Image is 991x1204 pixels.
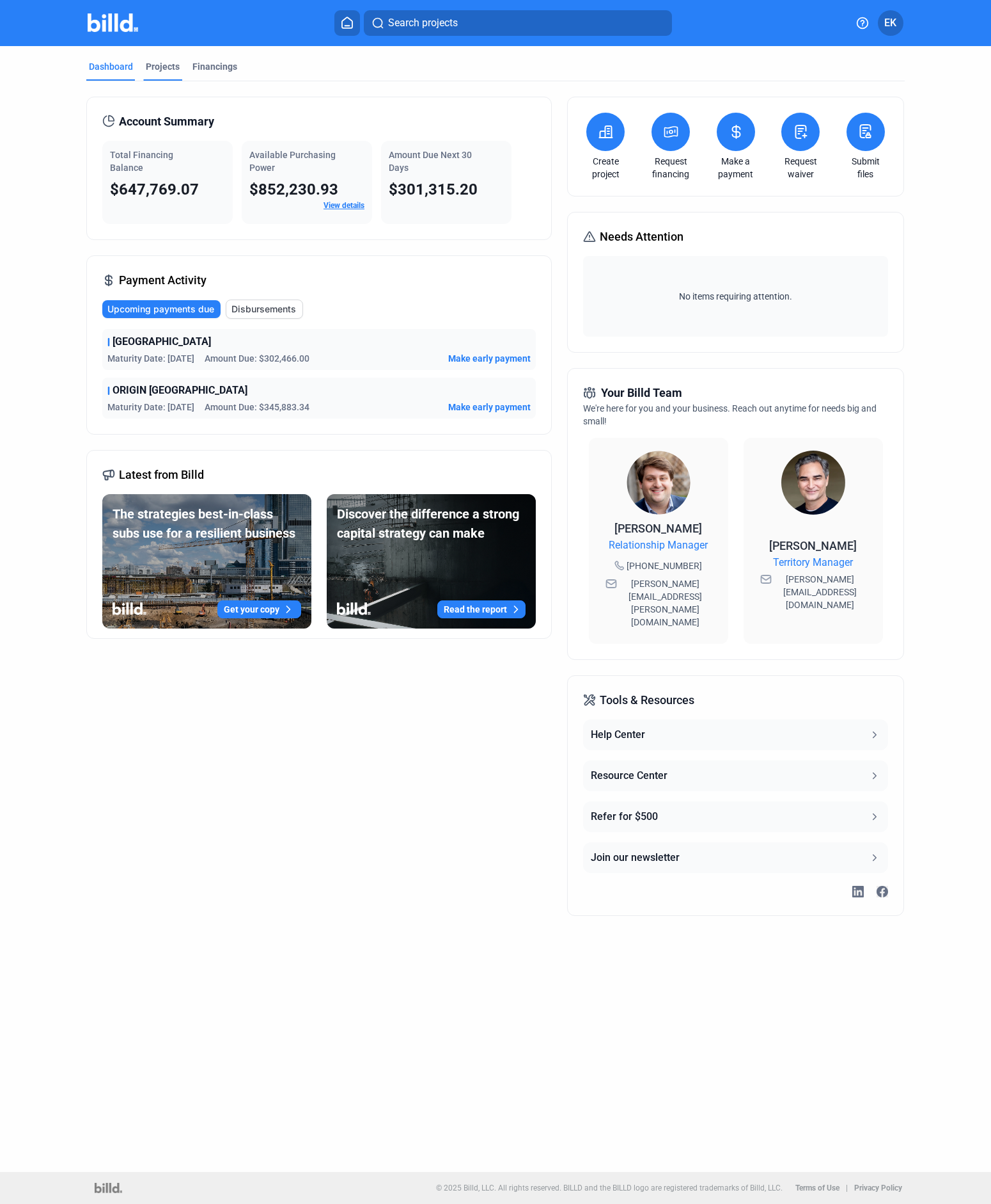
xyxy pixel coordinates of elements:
[110,181,199,198] span: $647,769.07
[95,1183,122,1193] img: logo
[843,155,888,181] a: Submit files
[205,352,309,365] span: Amount Due: $302,466.00
[609,538,708,553] span: Relationship Manager
[648,155,693,181] a: Request financing
[436,1184,783,1192] p: © 2025 Billd, LLC. All rights reserved. BILLD and the BILLD logo are registered trademarks of Bil...
[389,181,478,198] span: $301,315.20
[627,451,691,515] img: Relationship Manager
[591,850,680,865] div: Join our newsletter
[110,150,173,173] span: Total Financing Balance
[249,150,336,173] span: Available Purchasing Power
[854,1184,902,1192] b: Privacy Policy
[113,334,211,349] span: [GEOGRAPHIC_DATA]
[583,403,877,426] span: We're here for you and your business. Reach out anytime for needs big and small!
[591,727,645,742] div: Help Center
[448,401,531,413] button: Make early payment
[773,555,853,570] span: Territory Manager
[583,842,887,873] button: Join our newsletter
[364,10,672,36] button: Search projects
[88,13,138,32] img: Billd Company Logo
[583,155,628,181] a: Create project
[769,539,857,552] span: [PERSON_NAME]
[388,15,458,31] span: Search projects
[591,809,658,824] div: Refer for $500
[620,577,712,629] span: [PERSON_NAME][EMAIL_ADDRESS][PERSON_NAME][DOMAIN_NAME]
[205,401,309,413] span: Amount Due: $345,883.34
[884,15,896,31] span: EK
[795,1184,839,1192] b: Terms of Use
[389,150,472,173] span: Amount Due Next 30 Days
[588,290,882,303] span: No items requiring attention.
[146,60,180,73] div: Projects
[102,300,221,318] button: Upcoming payments due
[107,352,194,365] span: Maturity Date: [DATE]
[437,600,526,618] button: Read the report
[324,201,364,210] a: View details
[337,504,526,543] div: Discover the difference a strong capital strategy can make
[113,383,247,398] span: ORIGIN [GEOGRAPHIC_DATA]
[119,271,207,289] span: Payment Activity
[781,451,845,515] img: Territory Manager
[878,10,903,36] button: EK
[583,760,887,791] button: Resource Center
[714,155,758,181] a: Make a payment
[119,113,214,131] span: Account Summary
[448,352,531,365] button: Make early payment
[113,504,301,543] div: The strategies best-in-class subs use for a resilient business
[107,303,214,316] span: Upcoming payments due
[231,303,296,316] span: Disbursements
[107,401,194,413] span: Maturity Date: [DATE]
[249,181,338,198] span: $852,230.93
[600,691,694,709] span: Tools & Resources
[846,1184,848,1192] p: |
[583,719,887,750] button: Help Center
[226,300,303,319] button: Disbursements
[591,768,667,783] div: Resource Center
[627,559,702,572] span: [PHONE_NUMBER]
[89,60,133,73] div: Dashboard
[217,600,301,618] button: Get your copy
[601,384,682,402] span: Your Billd Team
[192,60,237,73] div: Financings
[119,466,204,484] span: Latest from Billd
[583,801,887,832] button: Refer for $500
[600,228,683,246] span: Needs Attention
[614,522,702,535] span: [PERSON_NAME]
[774,573,866,611] span: [PERSON_NAME][EMAIL_ADDRESS][DOMAIN_NAME]
[778,155,823,181] a: Request waiver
